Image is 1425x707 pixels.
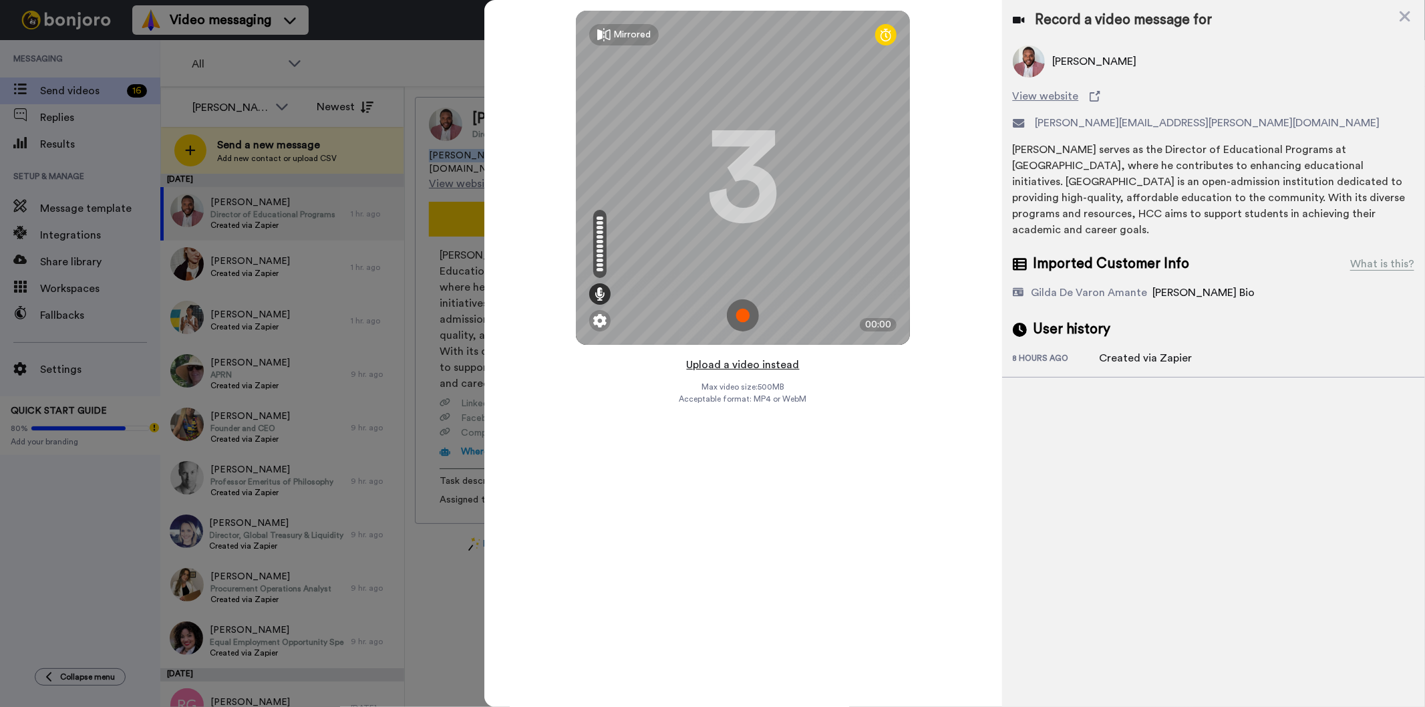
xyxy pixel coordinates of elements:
div: 8 hours ago [1013,353,1100,366]
p: Message from Matt, sent 1w ago [58,51,230,63]
img: Profile image for Matt [30,40,51,61]
span: Acceptable format: MP4 or WebM [679,394,807,404]
span: Max video size: 500 MB [701,382,784,392]
span: View website [1013,88,1079,104]
p: Hi [PERSON_NAME], We're looking to spread the word about [PERSON_NAME] a bit further and we need ... [58,38,230,51]
a: View website [1013,88,1414,104]
div: Created via Zapier [1100,350,1193,366]
img: ic_gear.svg [593,314,607,327]
img: ic_record_start.svg [727,299,759,331]
div: message notification from Matt, 1w ago. Hi Gilda, We're looking to spread the word about Bonjoro ... [20,28,247,72]
span: [PERSON_NAME] Bio [1153,287,1255,298]
button: Upload a video instead [683,356,804,374]
div: What is this? [1350,256,1414,272]
div: 00:00 [860,318,897,331]
span: [PERSON_NAME][EMAIL_ADDRESS][PERSON_NAME][DOMAIN_NAME] [1036,115,1380,131]
div: 3 [706,128,780,228]
div: Gilda De Varon Amante [1032,285,1148,301]
span: Imported Customer Info [1034,254,1190,274]
div: [PERSON_NAME] serves as the Director of Educational Programs at [GEOGRAPHIC_DATA], where he contr... [1013,142,1414,238]
span: User history [1034,319,1111,339]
